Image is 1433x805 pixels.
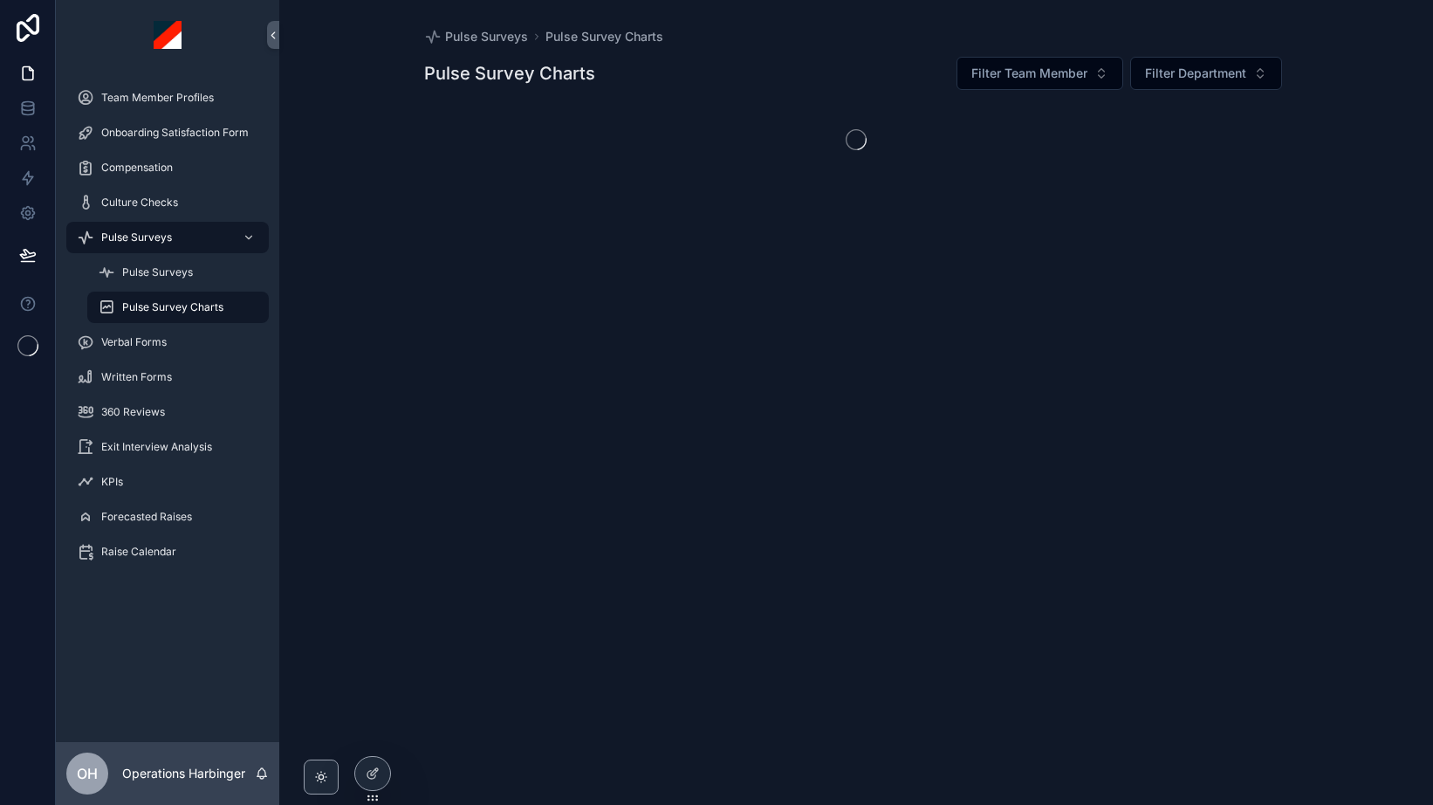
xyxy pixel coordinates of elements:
button: Select Button [956,57,1123,90]
a: Pulse Surveys [66,222,269,253]
span: Pulse Survey Charts [122,300,223,314]
p: Operations Harbinger [122,765,245,782]
a: Onboarding Satisfaction Form [66,117,269,148]
a: KPIs [66,466,269,498]
span: 360 Reviews [101,405,165,419]
span: Team Member Profiles [101,91,214,105]
a: Exit Interview Analysis [66,431,269,463]
span: Filter Department [1145,65,1246,82]
span: Culture Checks [101,196,178,210]
span: Forecasted Raises [101,510,192,524]
div: scrollable content [56,70,279,590]
a: Written Forms [66,361,269,393]
span: Pulse Surveys [101,230,172,244]
a: Raise Calendar [66,536,269,568]
a: Forecasted Raises [66,501,269,533]
span: Onboarding Satisfaction Form [101,126,249,140]
a: Pulse Survey Charts [87,292,269,323]
span: Written Forms [101,370,172,384]
button: Select Button [1130,57,1282,90]
span: Filter Team Member [971,65,1087,82]
span: Compensation [101,161,173,175]
h1: Pulse Survey Charts [424,61,595,86]
a: Pulse Surveys [87,257,269,288]
a: Compensation [66,152,269,183]
a: Pulse Surveys [424,28,528,45]
span: OH [77,763,98,784]
span: Pulse Surveys [122,265,193,279]
a: Verbal Forms [66,327,269,358]
span: Pulse Surveys [445,28,528,45]
span: KPIs [101,475,123,489]
span: Exit Interview Analysis [101,440,212,454]
img: App logo [154,21,182,49]
a: Pulse Survey Charts [545,28,663,45]
span: Raise Calendar [101,545,176,559]
a: Team Member Profiles [66,82,269,114]
span: Verbal Forms [101,335,167,349]
a: 360 Reviews [66,396,269,428]
a: Culture Checks [66,187,269,218]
